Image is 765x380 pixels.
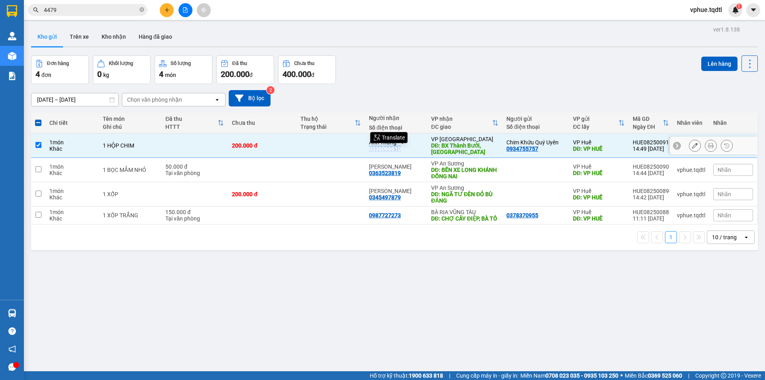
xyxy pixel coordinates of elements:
div: Thu hộ [300,116,355,122]
button: Trên xe [63,27,95,46]
button: aim [197,3,211,17]
span: notification [8,345,16,353]
div: BÀ RỊA VŨNG TÀU [431,209,498,215]
div: DĐ: NGÃ TƯ ĐÈN ĐỎ BÙ ĐĂNG [431,191,498,204]
div: Ghi chú [103,124,158,130]
div: 0934755757 [506,146,538,152]
div: Khác [49,146,95,152]
div: DĐ: CHỢ CÂY ĐIỆP, BÀ TÔ [431,215,498,222]
div: VP gửi [573,116,618,122]
div: DĐ: BX Thành Bưởi, Bảo Lộc [431,142,498,155]
img: icon-new-feature [732,6,739,14]
div: Nhân viên [677,120,705,126]
div: Số điện thoại [369,124,423,131]
div: 50.000 đ [165,163,224,170]
div: 0378370955 [506,212,538,219]
span: VP An Sương [61,4,98,22]
span: plus [164,7,170,13]
div: Người gửi [506,116,565,122]
span: Giao: [61,34,103,59]
div: DĐ: VP HUẾ [573,146,625,152]
div: 14:44 [DATE] [633,170,669,176]
div: VP Huế [573,209,625,215]
div: Số điện thoại [506,124,565,130]
strong: 0708 023 035 - 0935 103 250 [545,372,618,379]
div: 10 / trang [712,233,737,241]
button: Lên hàng [701,57,738,71]
div: vphue.tqdtl [677,212,705,219]
div: Chưa thu [232,120,292,126]
button: Số lượng4món [155,55,212,84]
div: VP Huế [573,139,625,146]
div: Tại văn phòng [165,170,224,176]
span: ⚪️ [620,374,623,377]
div: VP [GEOGRAPHIC_DATA] [431,136,498,142]
div: VP An Sương [431,160,498,167]
span: món [165,72,176,78]
span: VP HUẾ [15,33,41,41]
div: Khối lượng [109,61,133,66]
span: đ [311,72,314,78]
svg: open [743,234,749,240]
span: NGÃ TƯ ĐÈN ĐỎ BÙ ĐĂNG [61,33,103,59]
div: 0336066610 [369,146,401,152]
strong: 0369 525 060 [648,372,682,379]
div: Anh Thanh [369,163,423,170]
div: HUE08250088 [633,209,669,215]
p: Gửi: [3,23,59,32]
span: 4 [35,69,40,79]
button: plus [160,3,174,17]
span: 400.000 [282,69,311,79]
button: Kho gửi [31,27,63,46]
div: 1 XỐP TRẮNG [103,212,158,219]
div: Tên món [103,116,158,122]
div: Chọn văn phòng nhận [127,96,182,104]
span: VP Huế [17,23,41,32]
button: caret-down [746,3,760,17]
div: 0363523819 [369,170,401,176]
th: Toggle SortBy [427,112,502,134]
button: Hàng đã giao [132,27,178,46]
span: 1 [738,4,740,9]
span: message [8,363,16,371]
span: file-add [182,7,188,13]
span: search [33,7,39,13]
div: 200.000 đ [232,142,292,149]
span: Hỗ trợ kỹ thuật: [370,371,443,380]
div: 1 BỌC MẮM NHỎ [103,167,158,173]
div: Số lượng [171,61,191,66]
span: | [688,371,689,380]
button: Khối lượng0kg [93,55,151,84]
div: Đơn hàng [47,61,69,66]
span: Miền Nam [520,371,618,380]
div: HUE08250089 [633,188,669,194]
strong: 1900 633 818 [409,372,443,379]
div: 1 món [49,139,95,146]
div: Nguyễn Thị Tuyền [369,188,423,194]
span: 0345497879 [61,23,104,32]
div: Đã thu [232,61,247,66]
div: VP Huế [573,163,625,170]
button: Đơn hàng4đơn [31,55,89,84]
div: DĐ: VP HUẾ [573,215,625,222]
div: ver 1.8.138 [713,25,740,34]
div: HTTT [165,124,218,130]
div: 1 XỐP [103,191,158,197]
span: vphue.tqdtl [684,5,728,15]
img: logo-vxr [7,5,17,17]
div: Chi tiết [49,120,95,126]
span: close-circle [139,6,144,14]
div: ĐC lấy [573,124,618,130]
div: Ngày ĐH [633,124,663,130]
div: Người nhận [369,115,423,121]
span: Miền Bắc [625,371,682,380]
th: Toggle SortBy [296,112,365,134]
span: question-circle [8,327,16,335]
div: DĐ: VP HUẾ [573,194,625,201]
div: 11:11 [DATE] [633,215,669,222]
div: Chưa thu [294,61,314,66]
div: DĐ: BẾN XE LONG KHÁNH ĐỒNG NAI [431,167,498,179]
div: Khác [49,215,95,222]
div: Chim Khứu Quý Uyên [506,139,565,146]
th: Toggle SortBy [629,112,673,134]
